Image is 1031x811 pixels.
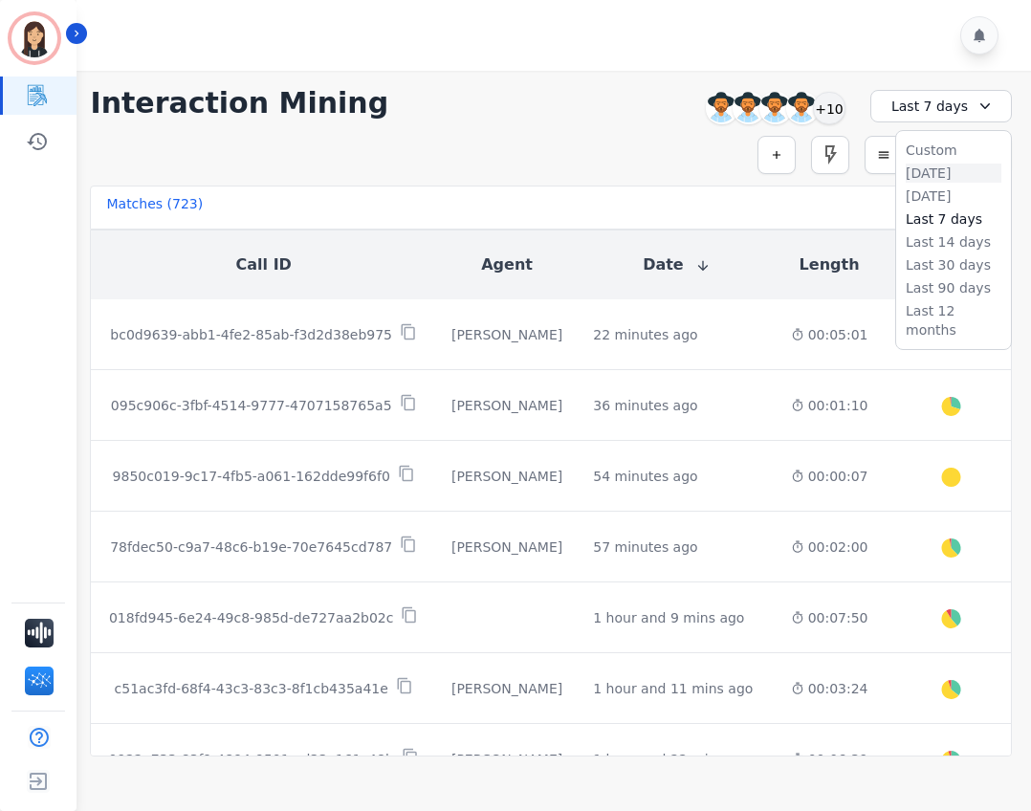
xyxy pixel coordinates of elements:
[813,92,845,124] div: +10
[110,325,392,344] p: bc0d9639-abb1-4fe2-85ab-f3d2d38eb975
[109,750,394,769] p: 0922e733-83f9-4894-9501-cd33a161c48b
[791,750,868,769] div: 00:06:39
[90,86,388,121] h1: Interaction Mining
[870,90,1012,122] div: Last 7 days
[791,467,868,486] div: 00:00:07
[106,194,203,221] div: Matches ( 723 )
[906,209,1001,229] li: Last 7 days
[451,467,562,486] div: [PERSON_NAME]
[791,325,868,344] div: 00:05:01
[906,278,1001,297] li: Last 90 days
[593,608,744,627] div: 1 hour and 9 mins ago
[800,253,860,276] button: Length
[906,232,1001,252] li: Last 14 days
[791,608,868,627] div: 00:07:50
[451,750,562,769] div: [PERSON_NAME]
[451,396,562,415] div: [PERSON_NAME]
[236,253,292,276] button: Call ID
[111,396,392,415] p: 095c906c-3fbf-4514-9777-4707158765a5
[593,537,697,557] div: 57 minutes ago
[113,467,390,486] p: 9850c019-9c17-4fb5-a061-162dde99f6f0
[791,396,868,415] div: 00:01:10
[451,679,562,698] div: [PERSON_NAME]
[906,255,1001,274] li: Last 30 days
[791,679,868,698] div: 00:03:24
[906,186,1001,206] li: [DATE]
[11,15,57,61] img: Bordered avatar
[906,141,1001,160] li: Custom
[115,679,388,698] p: c51ac3fd-68f4-43c3-83c3-8f1cb435a41e
[791,537,868,557] div: 00:02:00
[906,164,1001,183] li: [DATE]
[451,537,562,557] div: [PERSON_NAME]
[593,396,697,415] div: 36 minutes ago
[109,608,394,627] p: 018fd945-6e24-49c8-985d-de727aa2b02c
[906,301,1001,340] li: Last 12 months
[593,467,697,486] div: 54 minutes ago
[110,537,392,557] p: 78fdec50-c9a7-48c6-b19e-70e7645cd787
[643,253,711,276] button: Date
[593,325,697,344] div: 22 minutes ago
[593,750,753,769] div: 1 hour and 22 mins ago
[451,325,562,344] div: [PERSON_NAME]
[481,253,533,276] button: Agent
[593,679,753,698] div: 1 hour and 11 mins ago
